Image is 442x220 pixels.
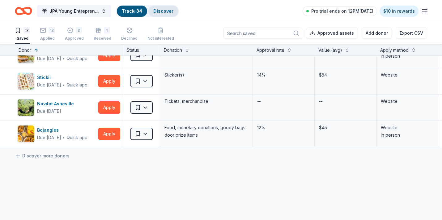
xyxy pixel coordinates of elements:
button: 12Applied [40,25,55,44]
span: ∙ [62,82,65,87]
button: Add donor [362,28,392,39]
div: $45 [318,123,372,132]
a: Track· 34 [122,8,142,14]
div: Apply method [380,46,409,54]
div: Approval rate [257,46,284,54]
button: Track· 34Discover [116,5,179,17]
div: Tickets, merchandise [164,97,249,106]
div: Website [381,98,434,105]
div: Website [381,124,434,131]
a: Home [15,4,32,18]
div: Due [DATE] [37,81,61,89]
button: Export CSV [396,28,427,39]
button: Image for BojanglesBojanglesDue [DATE]∙Quick app [17,125,96,143]
img: Image for Stickii [18,73,34,90]
div: Not interested [147,36,174,41]
div: Status [123,44,160,55]
div: Due [DATE] [37,55,61,62]
div: 17 [23,27,30,33]
span: ∙ [62,135,65,140]
button: Apply [98,75,120,87]
div: 12 [49,27,55,33]
div: In person [381,52,434,60]
div: -- [257,97,261,106]
button: Apply [98,128,120,140]
button: 2Approved [65,25,84,44]
div: $54 [318,71,372,79]
input: Search saved [223,28,302,39]
button: Not interested [147,25,174,44]
div: Received [94,36,111,41]
div: Donor [19,46,31,54]
div: -- [318,97,323,106]
div: 12% [257,123,311,132]
button: JPA Young Entrepreneur’s Christmas Market [37,5,111,17]
div: 2 [76,27,82,33]
div: Declined [121,36,138,41]
div: Stickii [37,74,87,81]
div: Value (avg) [318,46,342,54]
button: Image for StickiiStickiiDue [DATE]∙Quick app [17,73,96,90]
div: Due [DATE] [37,134,61,141]
span: ∙ [62,56,65,61]
div: Saved [15,36,30,41]
a: $10 in rewards [380,6,419,17]
div: In person [381,131,434,139]
button: 17Saved [15,25,30,44]
div: Navitat Asheville [37,100,76,108]
div: Quick app [66,82,87,88]
div: 14% [257,71,311,79]
div: Website [381,71,434,79]
button: Image for Navitat AshevilleNavitat AshevilleDue [DATE] [17,99,96,116]
div: 1 [104,27,110,33]
div: Food, monetary donations, goody bags, door prize items [164,123,249,139]
button: Declined [121,25,138,44]
button: Approved assets [306,28,358,39]
span: Pro trial ends on 12PM[DATE] [311,7,373,15]
img: Image for Bojangles [18,125,34,142]
div: Quick app [66,134,87,141]
a: Discover more donors [15,152,70,160]
div: Sticker(s) [164,71,249,79]
span: JPA Young Entrepreneur’s Christmas Market [49,7,99,15]
div: Applied [40,36,55,41]
div: Donation [164,46,182,54]
div: Bojangles [37,126,87,134]
a: Pro trial ends on 12PM[DATE] [303,6,377,16]
button: 1Received [94,25,111,44]
div: Approved [65,36,84,41]
div: Due [DATE] [37,108,61,115]
a: Discover [153,8,173,14]
button: Apply [98,101,120,114]
img: Image for Navitat Asheville [18,99,34,116]
div: Quick app [66,55,87,62]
